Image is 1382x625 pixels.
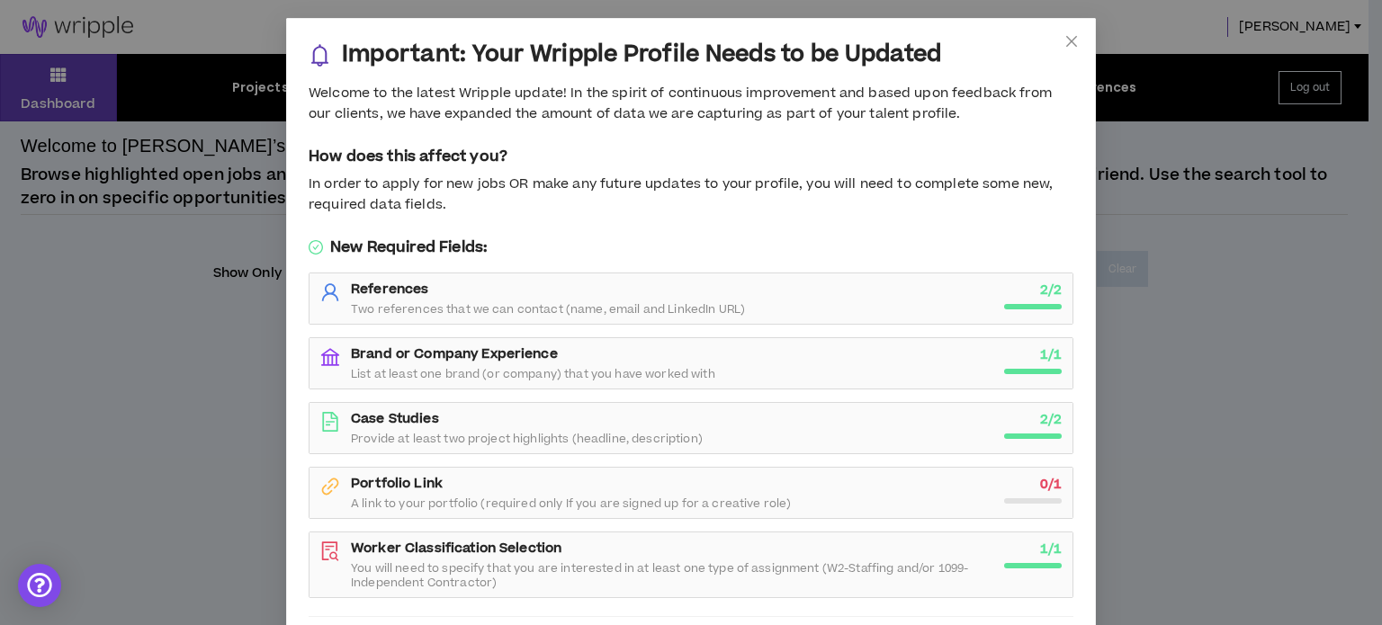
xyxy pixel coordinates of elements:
strong: Brand or Company Experience [351,344,558,363]
strong: 2 / 2 [1040,410,1062,429]
strong: References [351,280,428,299]
span: bell [309,44,331,67]
span: user [320,282,340,302]
div: In order to apply for new jobs OR make any future updates to your profile, you will need to compl... [309,174,1073,215]
button: Close [1047,18,1096,67]
span: A link to your portfolio (required only If you are signed up for a creative role) [351,496,791,511]
strong: 1 / 1 [1040,345,1062,364]
div: Open Intercom Messenger [18,564,61,607]
span: List at least one brand (or company) that you have worked with [351,367,715,381]
strong: Portfolio Link [351,474,443,493]
div: Welcome to the latest Wripple update! In the spirit of continuous improvement and based upon feed... [309,84,1073,124]
span: Provide at least two project highlights (headline, description) [351,432,703,446]
span: bank [320,347,340,367]
span: link [320,477,340,496]
h3: Important: Your Wripple Profile Needs to be Updated [342,40,941,69]
h5: How does this affect you? [309,146,1073,167]
span: file-search [320,541,340,561]
strong: 1 / 1 [1040,540,1062,558]
span: You will need to specify that you are interested in at least one type of assignment (W2-Staffing ... [351,561,993,590]
span: close [1064,34,1079,49]
h5: New Required Fields: [309,237,1073,258]
strong: 2 / 2 [1040,281,1062,299]
span: file-text [320,412,340,432]
span: Two references that we can contact (name, email and LinkedIn URL) [351,302,745,317]
span: check-circle [309,240,323,254]
strong: Case Studies [351,409,439,428]
strong: 0 / 1 [1040,475,1062,494]
strong: Worker Classification Selection [351,539,561,558]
